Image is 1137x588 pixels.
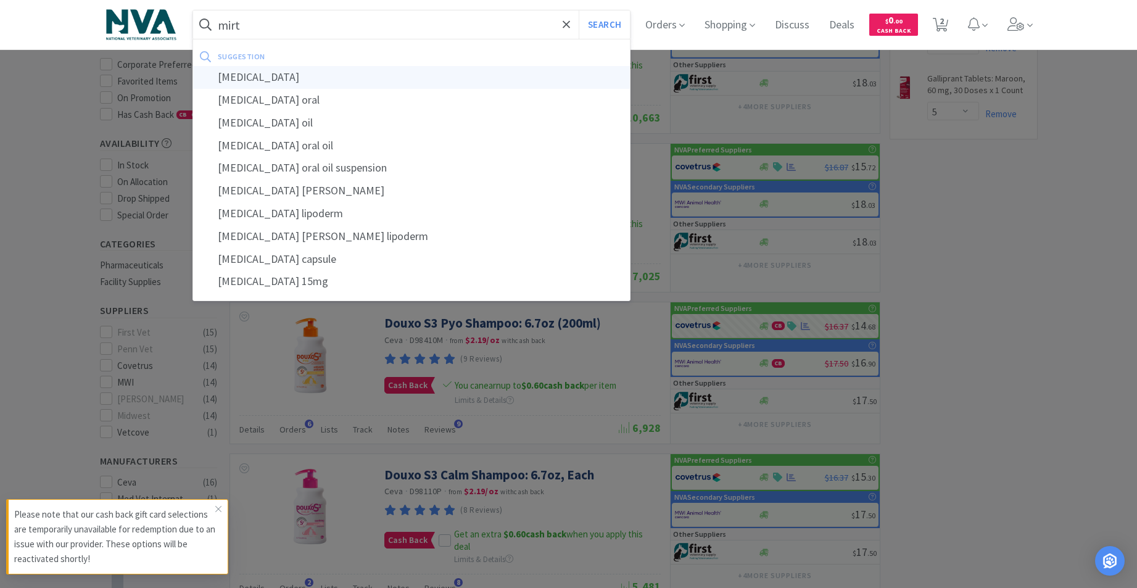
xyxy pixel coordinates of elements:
[193,270,631,293] div: [MEDICAL_DATA] 15mg
[218,47,444,66] div: suggestion
[893,17,903,25] span: . 00
[193,225,631,248] div: [MEDICAL_DATA] [PERSON_NAME] lipoderm
[193,112,631,135] div: [MEDICAL_DATA] oil
[1095,546,1125,576] div: Open Intercom Messenger
[824,20,859,31] a: Deals
[193,10,631,39] input: Search by item, sku, manufacturer, ingredient, size...
[770,20,814,31] a: Discuss
[193,248,631,271] div: [MEDICAL_DATA] capsule
[14,507,215,566] p: Please note that our cash back gift card selections are temporarily unavailable for redemption du...
[193,157,631,180] div: [MEDICAL_DATA] oral oil suspension
[869,8,918,41] a: $0.00Cash Back
[877,28,911,36] span: Cash Back
[579,10,630,39] button: Search
[193,89,631,112] div: [MEDICAL_DATA] oral
[885,17,888,25] span: $
[193,180,631,202] div: [MEDICAL_DATA] [PERSON_NAME]
[928,21,953,32] a: 2
[885,14,903,26] span: 0
[193,66,631,89] div: [MEDICAL_DATA]
[100,3,183,46] img: 63c5bf86fc7e40bdb3a5250099754568_2.png
[193,202,631,225] div: [MEDICAL_DATA] lipoderm
[193,135,631,157] div: [MEDICAL_DATA] oral oil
